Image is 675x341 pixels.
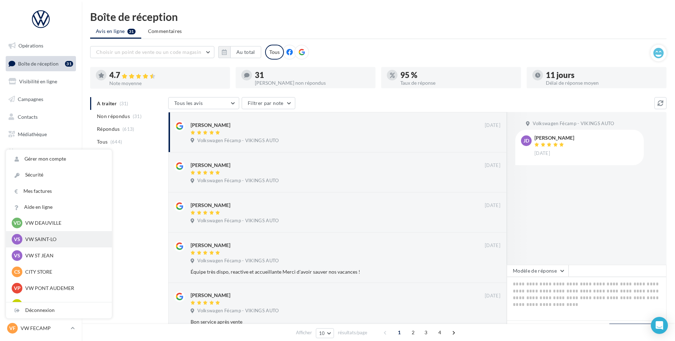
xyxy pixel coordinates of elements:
[18,96,43,102] span: Campagnes
[4,127,77,142] a: Médiathèque
[97,125,120,133] span: Répondus
[400,71,515,79] div: 95 %
[4,145,77,160] a: Calendrier
[6,302,112,318] div: Déconnexion
[6,167,112,183] a: Sécurité
[18,149,42,155] span: Calendrier
[109,81,224,86] div: Note moyenne
[191,318,454,325] div: Bon service après vente
[4,186,77,207] a: Campagnes DataOnDemand
[174,100,203,106] span: Tous les avis
[97,113,130,120] span: Non répondus
[168,97,239,109] button: Tous les avis
[18,113,38,119] span: Contacts
[90,46,214,58] button: Choisir un point de vente ou un code magasin
[9,325,16,332] span: VF
[255,71,370,79] div: 31
[296,329,312,336] span: Afficher
[6,151,112,167] a: Gérer mon compte
[25,301,103,308] p: VW LISIEUX
[97,138,108,145] span: Tous
[19,78,57,84] span: Visibilité en ligne
[197,178,279,184] span: Volkswagen Fécamp - VIKINGS AUTO
[14,268,20,275] span: CS
[65,61,73,67] div: 31
[191,202,230,209] div: [PERSON_NAME]
[255,80,370,85] div: [PERSON_NAME] non répondus
[109,71,224,79] div: 4.7
[4,162,77,183] a: PLV et print personnalisable
[14,236,20,243] span: VS
[4,74,77,89] a: Visibilité en ligne
[6,199,112,215] a: Aide en ligne
[338,329,367,336] span: résultats/page
[90,11,666,22] div: Boîte de réception
[191,162,230,169] div: [PERSON_NAME]
[6,183,112,199] a: Mes factures
[25,236,103,243] p: VW SAINT-LO
[191,268,454,275] div: Équipe très dispo, reactive et accueillante Merci d'avoir sauver nos vacances !
[191,242,230,249] div: [PERSON_NAME]
[4,92,77,107] a: Campagnes
[25,268,103,275] p: CITY STORE
[18,60,59,66] span: Boîte de réception
[265,45,284,60] div: Tous
[197,138,279,144] span: Volkswagen Fécamp - VIKINGS AUTO
[14,301,20,308] span: VL
[21,325,68,332] p: VW FECAMP
[25,219,103,227] p: VW DEAUVILLE
[485,162,500,169] span: [DATE]
[191,292,230,299] div: [PERSON_NAME]
[319,330,325,336] span: 10
[485,122,500,129] span: [DATE]
[4,38,77,53] a: Opérations
[122,126,135,132] span: (613)
[394,327,405,338] span: 1
[14,252,20,259] span: VS
[25,285,103,292] p: VW PONT AUDEMER
[96,49,201,55] span: Choisir un point de vente ou un code magasin
[148,28,182,35] span: Commentaires
[6,322,76,335] a: VF VW FECAMP
[507,265,569,277] button: Modèle de réponse
[523,137,529,144] span: JD
[25,252,103,259] p: VW ST JEAN
[242,97,295,109] button: Filtrer par note
[230,46,261,58] button: Au total
[18,43,43,49] span: Opérations
[197,308,279,314] span: Volkswagen Fécamp - VIKINGS AUTO
[133,113,142,119] span: (31)
[420,327,432,338] span: 3
[407,327,419,338] span: 2
[4,56,77,71] a: Boîte de réception31
[485,202,500,209] span: [DATE]
[14,285,21,292] span: VP
[546,80,661,85] div: Délai de réponse moyen
[218,46,261,58] button: Au total
[651,317,668,334] div: Open Intercom Messenger
[13,219,21,227] span: VD
[546,71,661,79] div: 11 jours
[485,242,500,249] span: [DATE]
[197,258,279,264] span: Volkswagen Fécamp - VIKINGS AUTO
[4,110,77,124] a: Contacts
[434,327,445,338] span: 4
[400,80,515,85] div: Taux de réponse
[485,293,500,299] span: [DATE]
[533,121,614,127] span: Volkswagen Fécamp - VIKINGS AUTO
[197,218,279,224] span: Volkswagen Fécamp - VIKINGS AUTO
[316,328,334,338] button: 10
[191,122,230,129] div: [PERSON_NAME]
[534,135,574,140] div: [PERSON_NAME]
[110,139,122,145] span: (644)
[18,131,47,137] span: Médiathèque
[534,150,550,157] span: [DATE]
